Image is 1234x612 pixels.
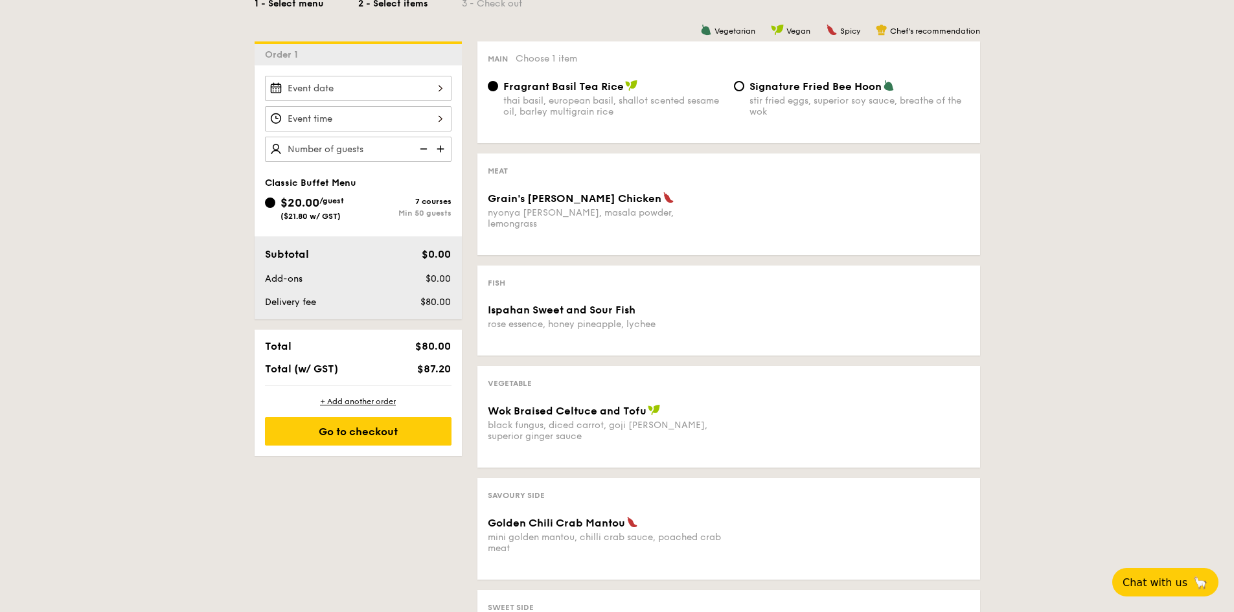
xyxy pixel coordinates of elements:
img: icon-vegan.f8ff3823.svg [625,80,638,91]
span: Golden Chili Crab Mantou [488,517,625,529]
img: icon-spicy.37a8142b.svg [663,192,674,203]
img: icon-chef-hat.a58ddaea.svg [876,24,887,36]
span: $87.20 [417,363,451,375]
img: icon-vegan.f8ff3823.svg [771,24,784,36]
span: Choose 1 item [516,53,577,64]
span: Total [265,340,291,352]
span: Sweet Side [488,603,534,612]
button: Chat with us🦙 [1112,568,1218,596]
span: Fragrant Basil Tea Rice [503,80,624,93]
span: Signature Fried Bee Hoon [749,80,882,93]
span: Order 1 [265,49,303,60]
span: Chat with us [1123,576,1187,589]
span: Savoury Side [488,491,545,500]
span: Main [488,54,508,63]
span: $80.00 [415,340,451,352]
div: stir fried eggs, superior soy sauce, breathe of the wok [749,95,970,117]
img: icon-add.58712e84.svg [432,137,451,161]
span: Ispahan Sweet and Sour Fish [488,304,635,316]
span: Vegan [786,27,810,36]
span: Total (w/ GST) [265,363,338,375]
span: Spicy [840,27,860,36]
span: Wok Braised Celtuce and Tofu [488,405,646,417]
span: Vegetarian [714,27,755,36]
input: Number of guests [265,137,451,162]
span: Vegetable [488,379,532,388]
span: Grain's [PERSON_NAME] Chicken [488,192,661,205]
span: Fish [488,278,505,288]
div: mini golden mantou, chilli crab sauce, poached crab meat [488,532,724,554]
span: /guest [319,196,344,205]
span: $20.00 [280,196,319,210]
input: Event time [265,106,451,131]
span: Meat [488,166,508,176]
span: Subtotal [265,248,309,260]
span: 🦙 [1193,575,1208,590]
div: + Add another order [265,396,451,407]
img: icon-vegan.f8ff3823.svg [648,404,661,416]
span: Delivery fee [265,297,316,308]
div: black fungus, diced carrot, goji [PERSON_NAME], superior ginger sauce [488,420,724,442]
span: ($21.80 w/ GST) [280,212,341,221]
img: icon-spicy.37a8142b.svg [626,516,638,528]
img: icon-spicy.37a8142b.svg [826,24,838,36]
span: Add-ons [265,273,303,284]
img: icon-reduce.1d2dbef1.svg [413,137,432,161]
input: $20.00/guest($21.80 w/ GST)7 coursesMin 50 guests [265,198,275,208]
img: icon-vegetarian.fe4039eb.svg [883,80,895,91]
input: Signature Fried Bee Hoonstir fried eggs, superior soy sauce, breathe of the wok [734,81,744,91]
span: Chef's recommendation [890,27,980,36]
span: $80.00 [420,297,451,308]
span: $0.00 [426,273,451,284]
div: Go to checkout [265,417,451,446]
input: Event date [265,76,451,101]
div: Min 50 guests [358,209,451,218]
span: Classic Buffet Menu [265,177,356,188]
img: icon-vegetarian.fe4039eb.svg [700,24,712,36]
span: $0.00 [422,248,451,260]
input: Fragrant Basil Tea Ricethai basil, european basil, shallot scented sesame oil, barley multigrain ... [488,81,498,91]
div: thai basil, european basil, shallot scented sesame oil, barley multigrain rice [503,95,724,117]
div: rose essence, honey pineapple, lychee [488,319,724,330]
div: 7 courses [358,197,451,206]
div: nyonya [PERSON_NAME], masala powder, lemongrass [488,207,724,229]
